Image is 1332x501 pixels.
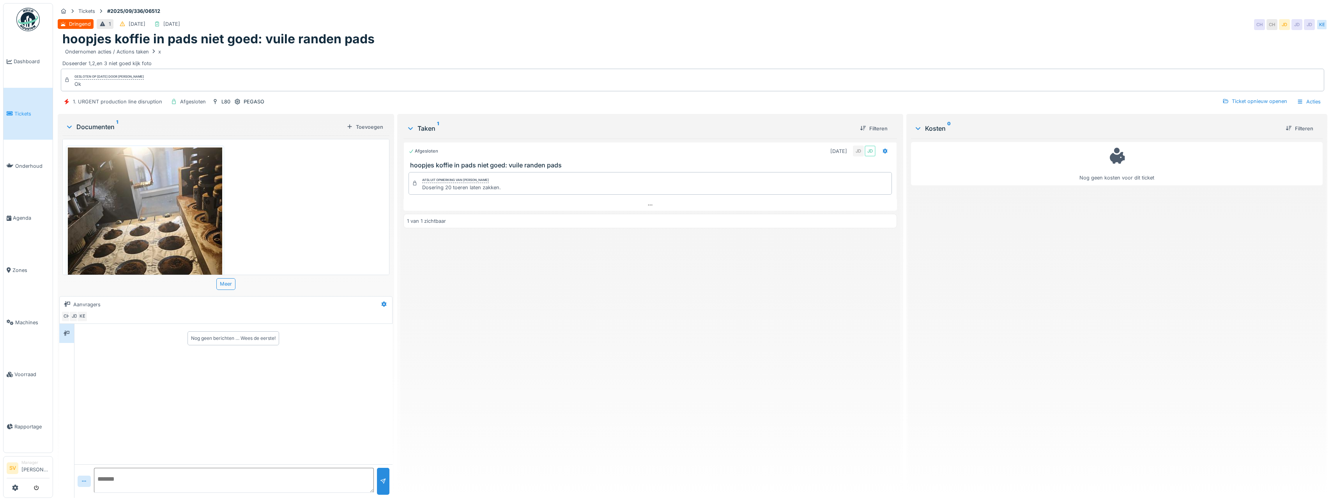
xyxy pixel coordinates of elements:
[1282,123,1316,134] div: Filteren
[4,88,53,140] a: Tickets
[1279,19,1290,30] div: JD
[1304,19,1315,30] div: JD
[65,48,161,55] div: Ondernomen acties / Actions taken x
[221,98,230,105] div: L80
[865,146,876,156] div: JD
[244,98,264,105] div: PEGASO
[77,311,88,322] div: KE
[410,162,893,169] h3: hoopjes koffie in pads niet goed: vuile randen pads
[853,146,864,156] div: JD
[947,124,951,133] sup: 0
[1267,19,1277,30] div: CH
[62,32,375,46] h1: hoopjes koffie in pads niet goed: vuile randen pads
[69,311,80,322] div: JD
[14,58,50,65] span: Dashboard
[4,348,53,401] a: Voorraad
[914,124,1279,133] div: Kosten
[4,296,53,348] a: Machines
[422,178,489,183] div: Afsluit opmerking van [PERSON_NAME]
[857,123,891,134] div: Filteren
[409,148,438,155] div: Afgesloten
[1293,96,1324,107] div: Acties
[422,184,501,191] div: Dosering 20 toeren laten zakken.
[116,122,118,131] sup: 1
[14,423,50,430] span: Rapportage
[14,110,50,117] span: Tickets
[830,147,847,155] div: [DATE]
[62,47,1323,67] div: Doseerder 1,2,en 3 niet goed kijk foto
[15,319,50,326] span: Machines
[4,244,53,297] a: Zones
[12,266,50,274] span: Zones
[4,36,53,88] a: Dashboard
[13,214,50,222] span: Agenda
[7,460,50,478] a: SV Manager[PERSON_NAME]
[343,122,386,132] div: Toevoegen
[1316,19,1327,30] div: KE
[7,462,18,474] li: SV
[1219,96,1290,107] div: Ticket opnieuw openen
[437,124,439,133] sup: 1
[916,146,1318,182] div: Nog geen kosten voor dit ticket
[78,7,95,15] div: Tickets
[216,278,235,290] div: Meer
[407,217,446,225] div: 1 van 1 zichtbaar
[4,401,53,453] a: Rapportage
[21,460,50,465] div: Manager
[69,20,91,28] div: Dringend
[180,98,206,105] div: Afgesloten
[15,162,50,170] span: Onderhoud
[407,124,854,133] div: Taken
[129,20,145,28] div: [DATE]
[1291,19,1302,30] div: JD
[191,335,276,342] div: Nog geen berichten … Wees de eerste!
[65,122,343,131] div: Documenten
[16,8,40,31] img: Badge_color-CXgf-gQk.svg
[4,192,53,244] a: Agenda
[21,460,50,476] li: [PERSON_NAME]
[14,371,50,378] span: Voorraad
[61,311,72,322] div: CH
[74,74,144,80] div: Gesloten op [DATE] door [PERSON_NAME]
[104,7,163,15] strong: #2025/09/336/06512
[163,20,180,28] div: [DATE]
[73,301,101,308] div: Aanvragers
[1254,19,1265,30] div: CH
[109,20,111,28] div: 1
[73,98,162,105] div: 1. URGENT production line disruption
[74,80,144,88] div: Ok
[68,147,222,354] img: bcghfx0k9vvth3v1ut5ixuu1dbyu
[4,140,53,192] a: Onderhoud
